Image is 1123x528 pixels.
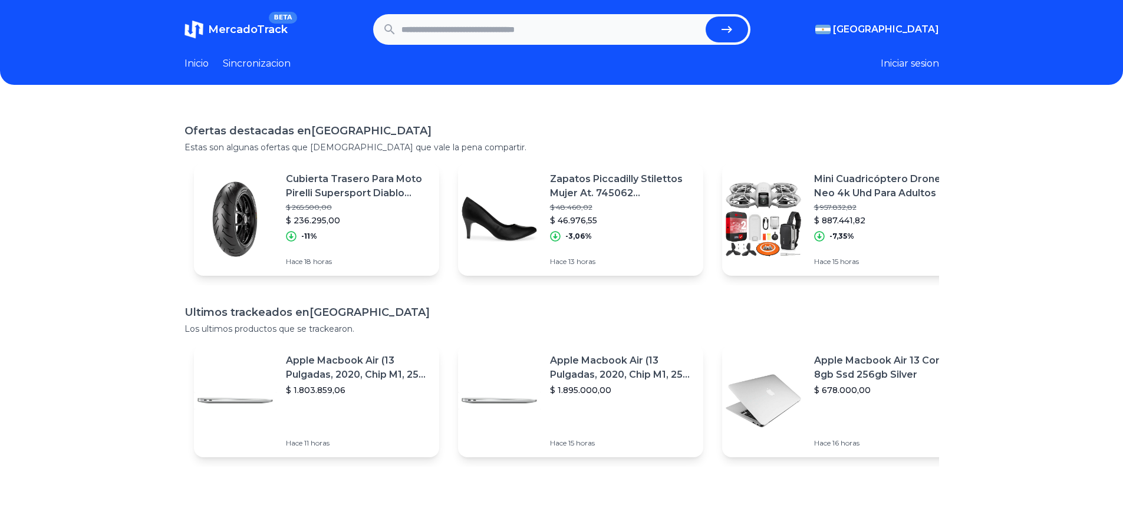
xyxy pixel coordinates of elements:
[194,344,439,457] a: Featured imageApple Macbook Air (13 Pulgadas, 2020, Chip M1, 256 Gb De Ssd, 8 Gb De Ram) - Plata$...
[185,20,288,39] a: MercadoTrackBETA
[458,344,703,457] a: Featured imageApple Macbook Air (13 Pulgadas, 2020, Chip M1, 256 Gb De Ssd, 8 Gb De Ram) - Plata$...
[550,214,694,226] p: $ 46.976,55
[286,354,430,382] p: Apple Macbook Air (13 Pulgadas, 2020, Chip M1, 256 Gb De Ssd, 8 Gb De Ram) - Plata
[814,214,958,226] p: $ 887.441,82
[722,344,967,457] a: Featured imageApple Macbook Air 13 Core I5 8gb Ssd 256gb Silver$ 678.000,00Hace 16 horas
[814,257,958,266] p: Hace 15 horas
[185,123,939,139] h1: Ofertas destacadas en [GEOGRAPHIC_DATA]
[286,384,430,396] p: $ 1.803.859,06
[833,22,939,37] span: [GEOGRAPHIC_DATA]
[185,304,939,321] h1: Ultimos trackeados en [GEOGRAPHIC_DATA]
[223,57,291,71] a: Sincronizacion
[565,232,592,241] p: -3,06%
[722,178,805,260] img: Featured image
[194,163,439,276] a: Featured imageCubierta Trasero Para Moto Pirelli Supersport Diablo [PERSON_NAME] Ii Sin Cámara De...
[286,203,430,212] p: $ 265.500,00
[814,172,958,200] p: Mini Cuadricóptero Drone Dji Neo 4k Uhd Para Adultos Con Acc
[286,172,430,200] p: Cubierta Trasero Para Moto Pirelli Supersport Diablo [PERSON_NAME] Ii Sin Cámara De 140/70r17 H 6...
[815,25,831,34] img: Argentina
[269,12,297,24] span: BETA
[814,203,958,212] p: $ 957.832,82
[814,438,958,448] p: Hace 16 horas
[286,438,430,448] p: Hace 11 horas
[550,384,694,396] p: $ 1.895.000,00
[814,384,958,396] p: $ 678.000,00
[194,178,276,260] img: Featured image
[301,232,317,241] p: -11%
[815,22,939,37] button: [GEOGRAPHIC_DATA]
[550,203,694,212] p: $ 48.460,02
[208,23,288,36] span: MercadoTrack
[194,359,276,442] img: Featured image
[458,178,541,260] img: Featured image
[722,163,967,276] a: Featured imageMini Cuadricóptero Drone Dji Neo 4k Uhd Para Adultos Con Acc$ 957.832,82$ 887.441,8...
[185,20,203,39] img: MercadoTrack
[814,354,958,382] p: Apple Macbook Air 13 Core I5 8gb Ssd 256gb Silver
[829,232,854,241] p: -7,35%
[458,163,703,276] a: Featured imageZapatos Piccadilly Stilettos Mujer At. 745062 Vocepiccadilly$ 48.460,02$ 46.976,55-...
[286,214,430,226] p: $ 236.295,00
[185,141,939,153] p: Estas son algunas ofertas que [DEMOGRAPHIC_DATA] que vale la pena compartir.
[550,257,694,266] p: Hace 13 horas
[550,438,694,448] p: Hace 15 horas
[185,323,939,335] p: Los ultimos productos que se trackearon.
[881,57,939,71] button: Iniciar sesion
[185,57,209,71] a: Inicio
[458,359,541,442] img: Featured image
[722,359,805,442] img: Featured image
[286,257,430,266] p: Hace 18 horas
[550,172,694,200] p: Zapatos Piccadilly Stilettos Mujer At. 745062 Vocepiccadilly
[550,354,694,382] p: Apple Macbook Air (13 Pulgadas, 2020, Chip M1, 256 Gb De Ssd, 8 Gb De Ram) - Plata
